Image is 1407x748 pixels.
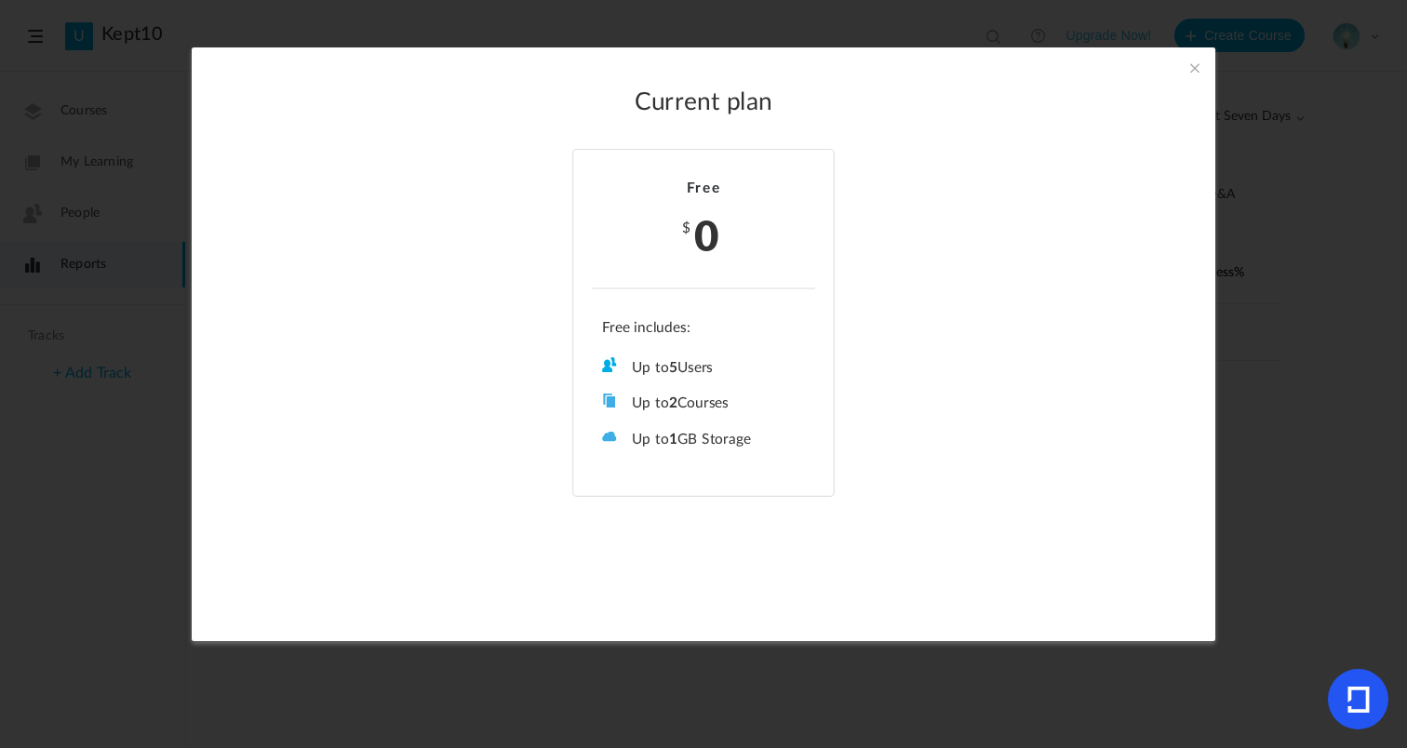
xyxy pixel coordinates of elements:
[669,433,677,447] b: 1
[592,180,815,198] h2: Free
[682,221,692,235] span: $
[602,358,805,378] li: Up to Users
[602,430,805,449] li: Up to GB Storage
[669,361,677,375] b: 5
[694,205,722,264] span: 0
[669,396,677,410] b: 2
[233,88,1174,118] h2: Current plan
[602,394,805,413] li: Up to Courses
